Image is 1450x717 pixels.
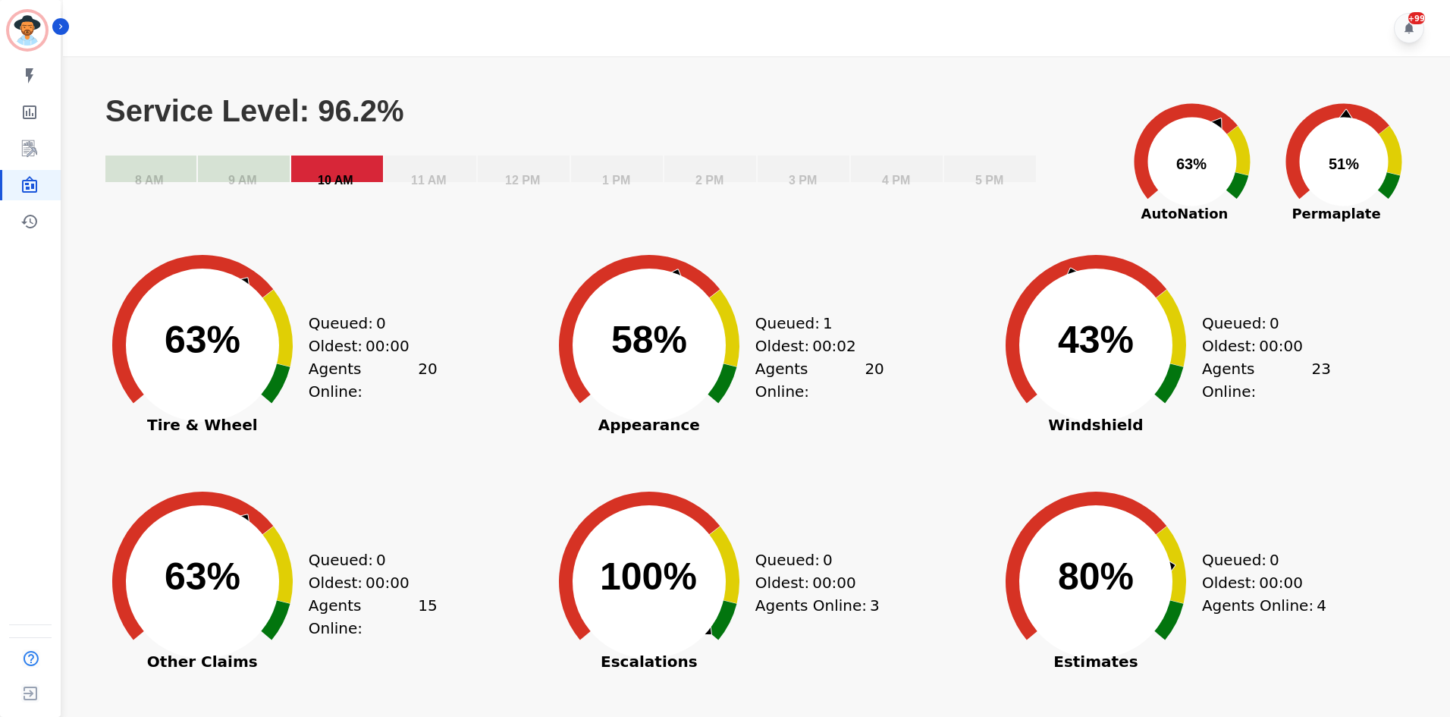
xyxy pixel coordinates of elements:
span: 0 [376,312,386,335]
text: 5 PM [975,174,1003,187]
div: Queued: [755,549,869,571]
span: Appearance [535,417,763,432]
text: 10 AM [318,174,353,187]
div: Agents Online: [309,357,438,403]
span: Permaplate [1268,203,1404,224]
span: AutoNation [1116,203,1253,224]
span: 0 [376,549,386,571]
text: 4 PM [882,174,910,187]
text: Service Level: 96.2% [105,94,404,127]
span: 00:00 [366,571,410,594]
text: 43% [1058,319,1134,361]
div: Agents Online: [755,357,884,403]
span: 00:00 [812,571,856,594]
span: Estimates [982,654,1210,669]
div: Agents Online: [755,594,884,617]
div: Oldest: [309,571,422,594]
div: Agents Online: [1202,357,1331,403]
text: 51% [1329,156,1359,172]
img: Bordered avatar [9,12,46,49]
span: 0 [1270,549,1279,571]
text: 100% [600,555,697,598]
span: Other Claims [89,654,316,669]
span: 00:00 [1259,335,1303,357]
text: 11 AM [411,174,447,187]
span: 0 [1270,312,1279,335]
span: 20 [865,357,883,403]
div: Queued: [309,549,422,571]
text: 2 PM [695,174,723,187]
span: 15 [418,594,437,640]
div: Oldest: [1202,335,1316,357]
div: Oldest: [755,335,869,357]
div: Queued: [309,312,422,335]
span: Windshield [982,417,1210,432]
text: 63% [1176,156,1207,172]
div: Queued: [1202,312,1316,335]
span: 00:00 [366,335,410,357]
text: 58% [611,319,687,361]
span: 4 [1317,594,1326,617]
div: Oldest: [1202,571,1316,594]
text: 9 AM [228,174,257,187]
text: 1 PM [602,174,630,187]
text: 3 PM [789,174,817,187]
text: 63% [165,319,240,361]
div: +99 [1408,12,1425,24]
span: 20 [418,357,437,403]
span: 00:02 [812,335,856,357]
span: Escalations [535,654,763,669]
text: 80% [1058,555,1134,598]
div: Oldest: [309,335,422,357]
span: 23 [1311,357,1330,403]
span: 3 [870,594,880,617]
span: 0 [823,549,833,571]
text: 8 AM [135,174,164,187]
div: Oldest: [755,571,869,594]
svg: Service Level: 96.2% [104,93,1113,207]
div: Queued: [1202,549,1316,571]
div: Agents Online: [309,594,438,640]
div: Agents Online: [1202,594,1331,617]
text: 12 PM [505,174,540,187]
span: Tire & Wheel [89,417,316,432]
text: 63% [165,555,240,598]
div: Queued: [755,312,869,335]
span: 1 [823,312,833,335]
span: 00:00 [1259,571,1303,594]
